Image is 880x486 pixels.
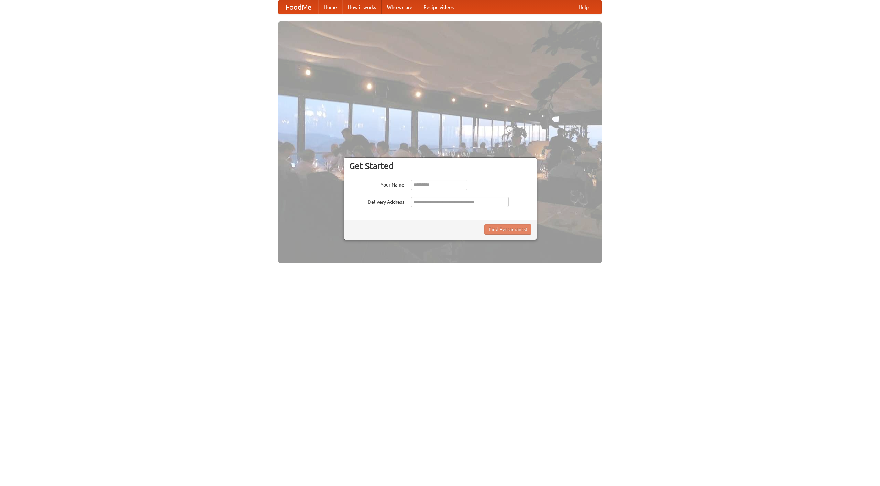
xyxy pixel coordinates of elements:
button: Find Restaurants! [484,224,531,235]
label: Your Name [349,180,404,188]
h3: Get Started [349,161,531,171]
a: Who we are [382,0,418,14]
a: How it works [342,0,382,14]
a: FoodMe [279,0,318,14]
a: Home [318,0,342,14]
a: Recipe videos [418,0,459,14]
a: Help [573,0,594,14]
label: Delivery Address [349,197,404,205]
